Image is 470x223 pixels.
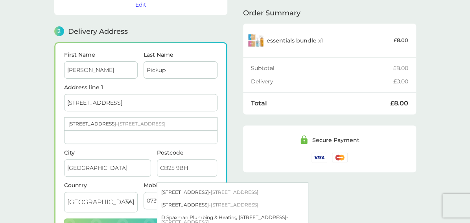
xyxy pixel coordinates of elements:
img: /assets/icons/cards/mastercard.svg [332,153,348,162]
div: Secure Payment [312,137,359,143]
span: essentials bundle [267,37,317,44]
label: First Name [64,52,138,57]
span: Delivery Address [68,28,128,35]
div: Country [64,182,138,188]
label: Postcode [157,150,217,155]
div: £0.00 [393,79,408,84]
div: Subtotal [251,65,393,71]
div: £8.00 [393,65,408,71]
label: City [64,150,151,155]
div: [STREET_ADDRESS] - [157,186,308,199]
label: Mobile Number [144,182,217,188]
span: [STREET_ADDRESS] [211,202,258,208]
label: Address line 1 [64,85,217,90]
div: Delivery [251,79,393,84]
div: £8.00 [390,100,408,107]
div: [STREET_ADDRESS] - [65,118,217,130]
div: [STREET_ADDRESS] - [157,199,308,211]
button: Edit [135,1,146,8]
p: x 1 [267,37,323,44]
span: [STREET_ADDRESS] [118,121,166,127]
div: Total [251,100,390,107]
span: Order Summary [243,9,300,17]
p: £8.00 [394,36,408,44]
span: 2 [54,26,64,36]
img: /assets/icons/cards/visa.svg [311,153,327,162]
label: Last Name [144,52,217,57]
span: [STREET_ADDRESS] [211,189,258,195]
